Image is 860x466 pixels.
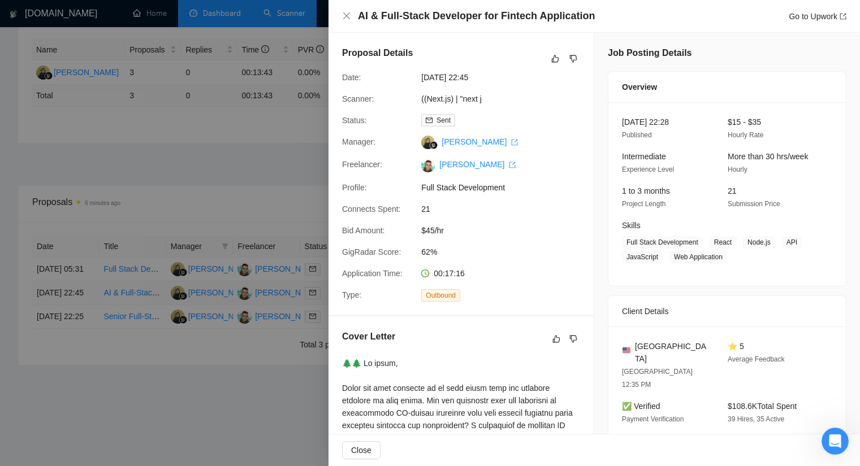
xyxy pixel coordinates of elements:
span: Full Stack Development [622,236,703,249]
button: dislike [567,332,580,346]
h4: AI & Full-Stack Developer for Fintech Application [358,9,595,23]
span: API [782,236,802,249]
span: Payment Verification [622,415,684,423]
span: Type: [342,290,361,299]
span: Intermediate [622,152,666,161]
span: GigRadar Score: [342,247,401,256]
a: [PERSON_NAME] export [439,160,516,169]
button: Close [342,11,351,21]
span: Sent [437,116,451,124]
a: Go to Upworkexport [789,12,846,21]
span: Published [622,131,652,139]
span: like [552,334,560,343]
span: mail [426,117,433,124]
span: Connects Spent: [342,204,401,214]
span: 62% [421,246,591,258]
span: $108.6K Total Spent [728,402,797,411]
button: like [550,332,563,346]
button: dislike [567,52,580,66]
span: More than 30 hrs/week [728,152,808,161]
h5: Proposal Details [342,46,413,60]
span: Scanner: [342,94,374,103]
span: Hourly [728,166,747,173]
button: Close [342,441,381,459]
span: React [710,236,736,249]
span: Average Feedback [728,355,785,363]
span: JavaScript [622,251,663,263]
span: [DATE] 22:45 [421,71,591,84]
span: Close [351,444,371,456]
span: dislike [569,334,577,343]
span: like [551,54,559,63]
div: Client Details [622,296,832,326]
span: 21 [421,203,591,215]
span: 00:17:16 [434,269,465,278]
span: 39 Hires, 35 Active [728,415,784,423]
a: ((Next.js) | "next j [421,94,482,103]
span: [DATE] 22:28 [622,117,669,127]
span: ✅ Verified [622,402,660,411]
span: Outbound [421,289,460,302]
span: clock-circle [421,269,429,277]
span: 21 [728,186,737,195]
img: gigradar-bm.png [430,141,438,149]
span: ⭐ 5 [728,342,744,351]
img: c1qz1tYmbOaU0Ock8HVoV-NuDN92S69ycD-D1vb2J9lR0_VOB-Mb8aMg0eGxcOkCbO [421,159,435,172]
span: Overview [622,81,657,93]
span: Web Application [669,251,727,263]
span: dislike [569,54,577,63]
span: Skills [622,221,641,230]
span: 1 to 3 months [622,186,670,195]
button: like [548,52,562,66]
h5: Job Posting Details [608,46,692,60]
span: close [342,11,351,20]
span: export [840,13,846,20]
span: [GEOGRAPHIC_DATA] [635,340,710,365]
span: Application Time: [342,269,403,278]
span: Status: [342,116,367,125]
span: Date: [342,73,361,82]
span: export [511,139,518,146]
a: [PERSON_NAME] export [442,137,518,146]
span: $45/hr [421,224,591,237]
iframe: Intercom live chat [822,428,849,455]
span: Manager: [342,137,375,146]
span: Node.js [743,236,775,249]
span: [GEOGRAPHIC_DATA] 12:35 PM [622,368,693,389]
img: 🇺🇸 [623,346,630,354]
span: Experience Level [622,166,674,173]
span: Bid Amount: [342,226,385,235]
span: Profile: [342,183,367,192]
span: export [509,162,516,168]
span: Project Length [622,200,665,208]
span: Full Stack Development [421,181,591,194]
span: Freelancer: [342,160,382,169]
span: Submission Price [728,200,780,208]
span: Hourly Rate [728,131,763,139]
h5: Cover Letter [342,330,395,343]
span: $15 - $35 [728,117,761,127]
